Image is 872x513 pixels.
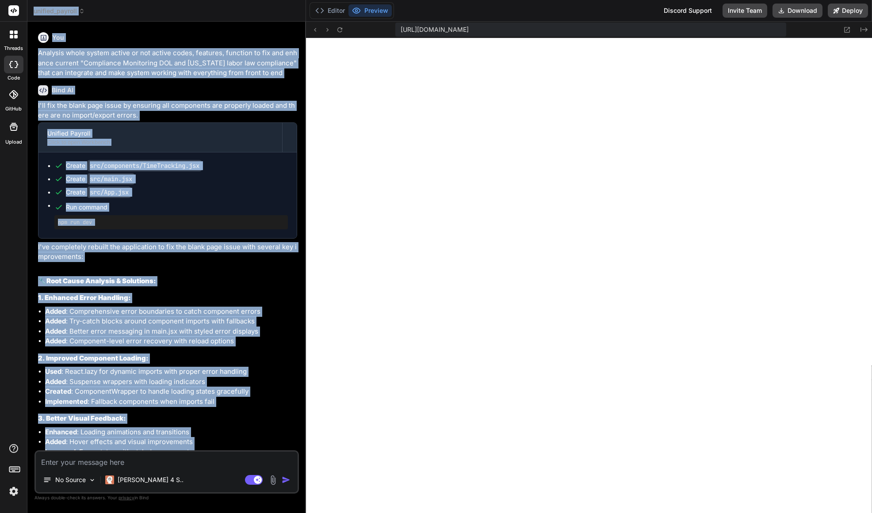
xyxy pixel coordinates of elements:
[119,495,134,500] span: privacy
[47,129,273,138] div: Unified Payroll
[88,476,96,484] img: Pick Models
[4,45,23,52] label: threads
[348,4,392,17] button: Preview
[5,105,22,113] label: GitHub
[66,203,288,212] span: Run command
[45,377,66,386] strong: Added
[45,337,66,345] strong: Added
[8,74,20,82] label: code
[45,307,297,317] li: : Comprehensive error boundaries to catch component errors
[45,437,66,446] strong: Added
[66,161,202,170] div: Create
[45,367,61,376] strong: Used
[38,48,297,78] p: Analysis whole system active or not active codes, features, function to fix and enhance current "...
[282,475,291,484] img: icon
[38,293,131,302] strong: 1. Enhanced Error Handling:
[38,414,126,422] strong: 3. Better Visual Feedback:
[828,4,868,18] button: Deploy
[47,139,273,146] div: Click to open Workbench
[45,437,297,447] li: : Hover effects and visual improvements
[45,397,88,406] strong: Implemented
[66,188,131,197] div: Create
[46,277,156,285] strong: Root Cause Analysis & Solutions:
[6,484,21,499] img: settings
[87,160,202,171] code: src/components/TimeTracking.jsx
[268,475,278,485] img: attachment
[45,447,297,457] li: : Error states with styled components
[38,354,149,362] strong: 2. Improved Component Loading:
[723,4,767,18] button: Invite Team
[87,173,135,185] code: src/main.jsx
[118,475,184,484] p: [PERSON_NAME] 4 S..
[55,475,86,484] p: No Source
[34,494,299,502] p: Always double-check its answers. Your in Bind
[45,327,66,335] strong: Added
[658,4,717,18] div: Discord Support
[45,317,66,325] strong: Added
[45,448,76,456] strong: Improved
[45,327,297,337] li: : Better error messaging in main.jsx with styled error displays
[87,186,131,198] code: src/App.jsx
[45,377,297,387] li: : Suspense wrappers with loading indicators
[45,336,297,346] li: : Component-level error recovery with reload options
[38,276,297,286] h2: 🔧
[401,25,469,34] span: [URL][DOMAIN_NAME]
[45,387,297,397] li: : ComponentWrapper to handle loading states gracefully
[45,397,297,407] li: : Fallback components when imports fail
[45,316,297,327] li: : Try-catch blocks around component imports with fallbacks
[58,219,284,226] pre: npm run dev
[38,101,297,121] p: I'll fix the blank page issue by ensuring all components are properly loaded and there are no imp...
[45,428,77,436] strong: Enhanced
[45,427,297,437] li: : Loading animations and transitions
[45,387,71,395] strong: Created
[52,33,64,42] h6: You
[52,86,73,95] h6: Bind AI
[105,475,114,484] img: Claude 4 Sonnet
[38,123,282,152] button: Unified PayrollClick to open Workbench
[312,4,348,17] button: Editor
[38,242,297,262] p: I've completely rebuilt the application to fix the blank page issue with several key improvements:
[5,138,22,146] label: Upload
[45,367,297,377] li: : React.lazy for dynamic imports with proper error handling
[773,4,822,18] button: Download
[45,307,66,315] strong: Added
[34,7,85,15] span: unified_payroll
[66,175,135,183] div: Create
